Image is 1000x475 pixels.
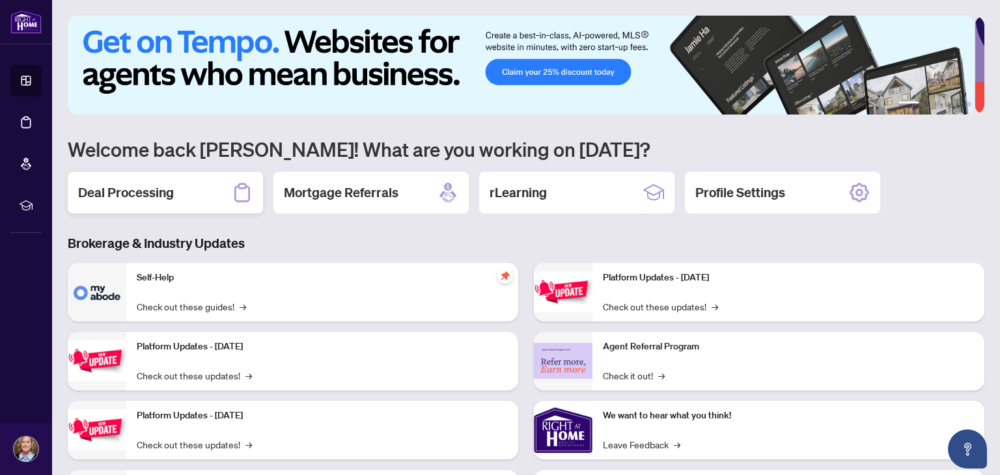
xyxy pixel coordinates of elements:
[603,340,974,354] p: Agent Referral Program
[137,368,252,383] a: Check out these updates!→
[603,299,718,314] a: Check out these updates!→
[658,368,665,383] span: →
[68,340,126,381] img: Platform Updates - September 16, 2025
[245,368,252,383] span: →
[68,263,126,321] img: Self-Help
[245,437,252,452] span: →
[68,16,975,115] img: Slide 0
[14,437,38,461] img: Profile Icon
[956,102,961,107] button: 5
[68,234,984,252] h3: Brokerage & Industry Updates
[68,409,126,450] img: Platform Updates - July 21, 2025
[137,340,508,354] p: Platform Updates - [DATE]
[10,10,42,34] img: logo
[240,299,246,314] span: →
[948,429,987,468] button: Open asap
[534,401,592,459] img: We want to hear what you think!
[945,102,951,107] button: 4
[695,183,785,202] h2: Profile Settings
[712,299,718,314] span: →
[137,437,252,452] a: Check out these updates!→
[966,102,971,107] button: 6
[490,183,547,202] h2: rLearning
[497,268,513,284] span: pushpin
[78,183,174,202] h2: Deal Processing
[935,102,940,107] button: 3
[137,271,508,285] p: Self-Help
[284,183,398,202] h2: Mortgage Referrals
[603,437,680,452] a: Leave Feedback→
[603,409,974,423] p: We want to hear what you think!
[68,137,984,161] h1: Welcome back [PERSON_NAME]! What are you working on [DATE]?
[534,343,592,379] img: Agent Referral Program
[924,102,930,107] button: 2
[898,102,919,107] button: 1
[534,271,592,312] img: Platform Updates - June 23, 2025
[603,271,974,285] p: Platform Updates - [DATE]
[674,437,680,452] span: →
[603,368,665,383] a: Check it out!→
[137,299,246,314] a: Check out these guides!→
[137,409,508,423] p: Platform Updates - [DATE]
